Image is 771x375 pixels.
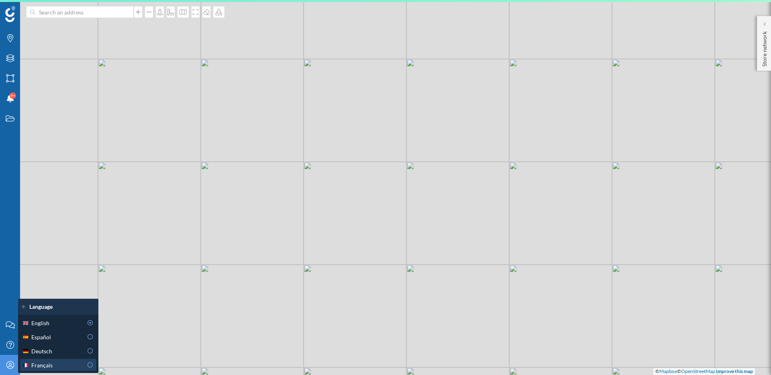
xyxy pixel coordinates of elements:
[716,368,753,374] a: Improve this map
[16,6,55,13] span: Assistance
[31,333,51,341] span: Español
[31,319,49,327] span: English
[681,368,715,374] a: OpenStreetMap
[10,92,15,100] span: 9+
[659,368,677,374] a: Mapbox
[22,303,94,311] div: Language
[653,368,755,375] div: © ©
[31,347,52,355] span: Deutsch
[31,361,53,369] span: Français
[5,6,15,22] img: Geoblink Logo
[761,28,769,67] p: Store network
